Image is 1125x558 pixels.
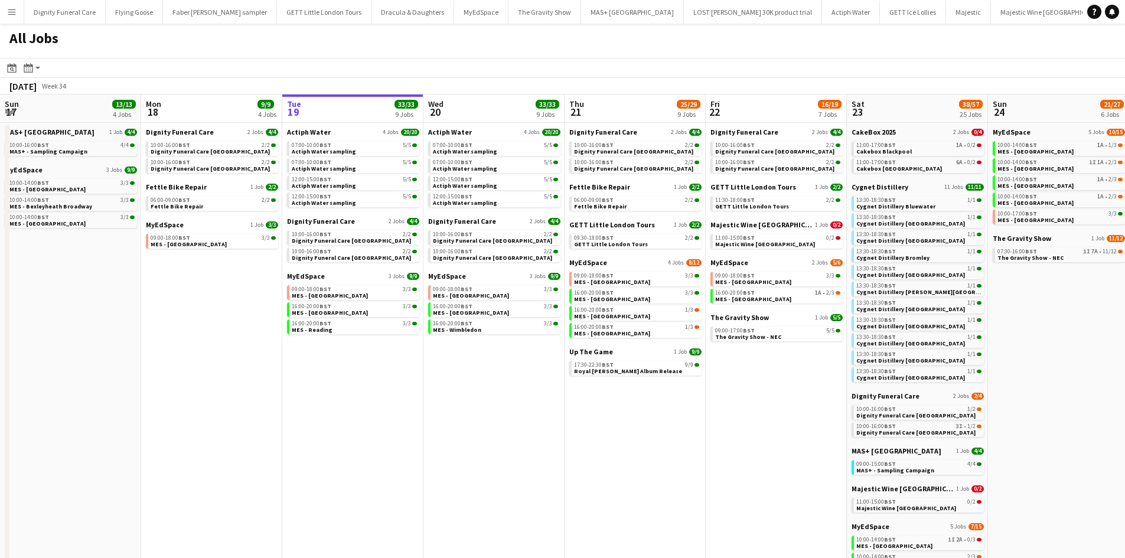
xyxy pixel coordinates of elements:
a: 10:00-14:00BST1I1A•2/3MES - [GEOGRAPHIC_DATA] [997,158,1123,172]
span: GETT Little London Tours [710,182,796,191]
span: 2/2 [544,231,552,237]
div: The Gravity Show1 Job11/1207:30-16:00BST1I7A•11/12The Gravity Show - NEC [993,234,1125,265]
a: 10:00-16:00BST2/2Dignity Funeral Care [GEOGRAPHIC_DATA] [292,230,417,244]
span: 10:00-16:00 [433,231,472,237]
a: 10:00-14:00BST3/3MES - [GEOGRAPHIC_DATA] [9,213,135,227]
span: MES - Camberley Town Centre [997,148,1074,155]
button: MyEdSpace [454,1,508,24]
div: GETT Little London Tours1 Job2/209:30-18:00BST2/2GETT Little London Tours [569,220,702,258]
a: MyEdSpace3 Jobs9/9 [5,165,137,174]
span: 2/2 [403,231,411,237]
span: Majestic Wine Christchurch [710,220,813,229]
span: Dignity Funeral Care Aberdeen [715,148,834,155]
span: Cakebox Edinburgh [856,165,942,172]
span: 3/3 [120,180,129,186]
span: BST [602,234,614,242]
a: GETT Little London Tours1 Job2/2 [710,182,843,191]
button: Majestic [946,1,991,24]
a: 10:00-16:00BST2/2Dignity Funeral Care [GEOGRAPHIC_DATA] [715,158,840,172]
div: • [856,142,981,148]
span: 2/2 [830,184,843,191]
a: MyEdSpace5 Jobs10/15 [993,128,1125,136]
a: GETT Little London Tours1 Job2/2 [569,220,702,229]
a: 09:30-18:00BST2/2GETT Little London Tours [574,234,699,247]
div: GETT Little London Tours1 Job2/211:30-18:00BST2/2GETT Little London Tours [710,182,843,220]
span: BST [178,158,190,166]
span: 0/4 [971,129,984,136]
span: BST [884,196,896,204]
span: 12:00-15:00 [433,177,472,182]
span: BST [1025,192,1037,200]
span: BST [743,234,755,242]
a: MyEdSpace1 Job3/3 [146,220,278,229]
span: 1A [1097,159,1104,165]
a: 07:00-10:00BST5/5Actiph Water sampling [433,141,558,155]
span: 07:00-10:00 [292,159,331,165]
span: Dignity Funeral Care Aberdeen [151,148,270,155]
a: 13:30-18:30BST1/1Cygnet Distillery Bluewater [856,196,981,210]
a: Cygnet Distillery11 Jobs11/11 [852,182,984,191]
span: BST [178,196,190,204]
span: 09:00-18:00 [151,235,190,241]
span: 2 Jobs [247,129,263,136]
span: 12:00-15:00 [433,194,472,200]
span: 2/3 [1108,194,1117,200]
span: 1/1 [967,214,976,220]
span: 10:00-14:00 [997,194,1037,200]
span: 1 Job [815,221,828,229]
span: 10:00-14:00 [9,214,49,220]
span: BST [602,158,614,166]
span: 2/2 [689,221,702,229]
span: 1/1 [967,231,976,237]
span: 4/4 [689,129,702,136]
span: 1 Job [674,221,687,229]
div: • [997,159,1123,165]
div: Fettle Bike Repair1 Job2/206:00-09:00BST2/2Fettle Bike Repair [146,182,278,220]
span: 2/2 [826,159,834,165]
span: 07:00-10:00 [433,159,472,165]
button: LOST [PERSON_NAME] 30K product trial [684,1,822,24]
span: 07:00-10:00 [433,142,472,148]
a: CakeBox 20252 Jobs0/4 [852,128,984,136]
span: Dignity Funeral Care [428,217,496,226]
span: 0/2 [967,142,976,148]
span: 10:00-14:00 [997,159,1037,165]
span: MES - Berkhamsted High Street [9,185,86,193]
a: 09:00-18:00BST3/3MES - [GEOGRAPHIC_DATA] [151,234,276,247]
span: 0/2 [830,221,843,229]
span: 12:00-15:00 [292,194,331,200]
span: 2 Jobs [812,129,828,136]
span: BST [602,141,614,149]
span: Dignity Funeral Care Southampton [574,165,693,172]
span: 13:30-18:30 [856,214,896,220]
span: MES - Northfield [151,240,227,248]
a: 10:00-16:00BST4/4MAS+ - Sampling Campaign [9,141,135,155]
div: Dignity Funeral Care2 Jobs4/410:00-16:00BST2/2Dignity Funeral Care [GEOGRAPHIC_DATA]10:00-16:00BS... [428,217,560,272]
span: Cygnet Distillery [852,182,908,191]
span: MAS+ UK [5,128,94,136]
span: 1A [1097,142,1104,148]
span: 2/2 [262,159,270,165]
a: Fettle Bike Repair1 Job2/2 [569,182,702,191]
button: Majestic Wine [GEOGRAPHIC_DATA] [991,1,1118,24]
span: BST [1025,210,1037,217]
button: GETT Ice Lollies [880,1,946,24]
a: 10:00-16:00BST2/2Dignity Funeral Care [GEOGRAPHIC_DATA] [151,158,276,172]
button: Flying Goose [106,1,163,24]
span: MES - Bexleyheath Broadway [9,203,92,210]
a: 10:00-17:00BST3/3MES - [GEOGRAPHIC_DATA] [997,210,1123,223]
span: Dignity Funeral Care Southampton [151,165,270,172]
span: 1 Job [674,184,687,191]
span: 1 Job [1091,235,1104,242]
span: 11:00-15:00 [715,235,755,241]
span: 5/5 [544,194,552,200]
a: Fettle Bike Repair1 Job2/2 [146,182,278,191]
div: Dignity Funeral Care2 Jobs4/410:00-16:00BST2/2Dignity Funeral Care [GEOGRAPHIC_DATA]10:00-16:00BS... [146,128,278,182]
a: 06:00-09:00BST2/2Fettle Bike Repair [151,196,276,210]
span: 3/3 [120,197,129,203]
span: 2/2 [266,184,278,191]
a: 10:00-14:00BST3/3MES - Bexleyheath Broadway [9,196,135,210]
span: 10:00-17:00 [997,211,1037,217]
span: 4/4 [830,129,843,136]
div: Majestic Wine [GEOGRAPHIC_DATA]1 Job0/211:00-15:00BST0/2Majestic Wine [GEOGRAPHIC_DATA] [710,220,843,258]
